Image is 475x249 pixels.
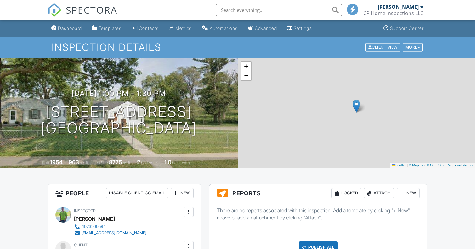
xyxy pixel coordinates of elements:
[50,159,63,165] div: 1954
[74,224,146,230] a: 4023200584
[244,62,248,70] span: +
[241,62,251,71] a: Zoom in
[48,8,117,22] a: SPECTORA
[403,43,423,51] div: More
[66,3,117,16] span: SPECTORA
[74,214,115,224] div: [PERSON_NAME]
[409,163,426,167] a: © MapTiler
[139,25,159,31] div: Contacts
[364,188,394,198] div: Attach
[390,25,424,31] div: Support Center
[99,25,122,31] div: Templates
[216,4,342,16] input: Search everything...
[71,89,166,98] h3: [DATE] 1:00 pm - 1:30 pm
[171,188,194,198] div: New
[164,159,171,165] div: 1.0
[294,25,312,31] div: Settings
[378,4,419,10] div: [PERSON_NAME]
[172,160,190,165] span: bathrooms
[363,10,423,16] div: CR Home Inspections LLC
[166,23,194,34] a: Metrics
[244,72,248,79] span: −
[41,104,197,137] h1: [STREET_ADDRESS] [GEOGRAPHIC_DATA]
[285,23,314,34] a: Settings
[392,163,406,167] a: Leaflet
[199,23,240,34] a: Automations (Basic)
[106,188,168,198] div: Disable Client CC Email
[123,160,131,165] span: sq.ft.
[49,23,84,34] a: Dashboard
[209,184,427,202] h3: Reports
[427,163,473,167] a: © OpenStreetMap contributors
[245,23,280,34] a: Advanced
[255,25,277,31] div: Advanced
[217,207,420,221] p: There are no reports associated with this inspection. Add a template by clicking "+ New" above or...
[331,188,361,198] div: Locked
[48,3,61,17] img: The Best Home Inspection Software - Spectora
[137,159,140,165] div: 2
[381,23,426,34] a: Support Center
[175,25,192,31] div: Metrics
[353,100,360,113] img: Marker
[48,184,201,202] h3: People
[95,160,108,165] span: Lot Size
[52,42,424,53] h1: Inspection Details
[58,25,82,31] div: Dashboard
[69,159,79,165] div: 963
[74,230,146,236] a: [EMAIL_ADDRESS][DOMAIN_NAME]
[80,160,89,165] span: sq. ft.
[109,159,122,165] div: 8775
[365,45,402,49] a: Client View
[74,208,96,213] span: Inspector
[74,243,88,247] span: Client
[407,163,408,167] span: |
[141,160,158,165] span: bedrooms
[82,224,106,229] div: 4023200584
[42,160,49,165] span: Built
[210,25,238,31] div: Automations
[241,71,251,80] a: Zoom out
[129,23,161,34] a: Contacts
[82,230,146,235] div: [EMAIL_ADDRESS][DOMAIN_NAME]
[365,43,400,51] div: Client View
[89,23,124,34] a: Templates
[397,188,420,198] div: New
